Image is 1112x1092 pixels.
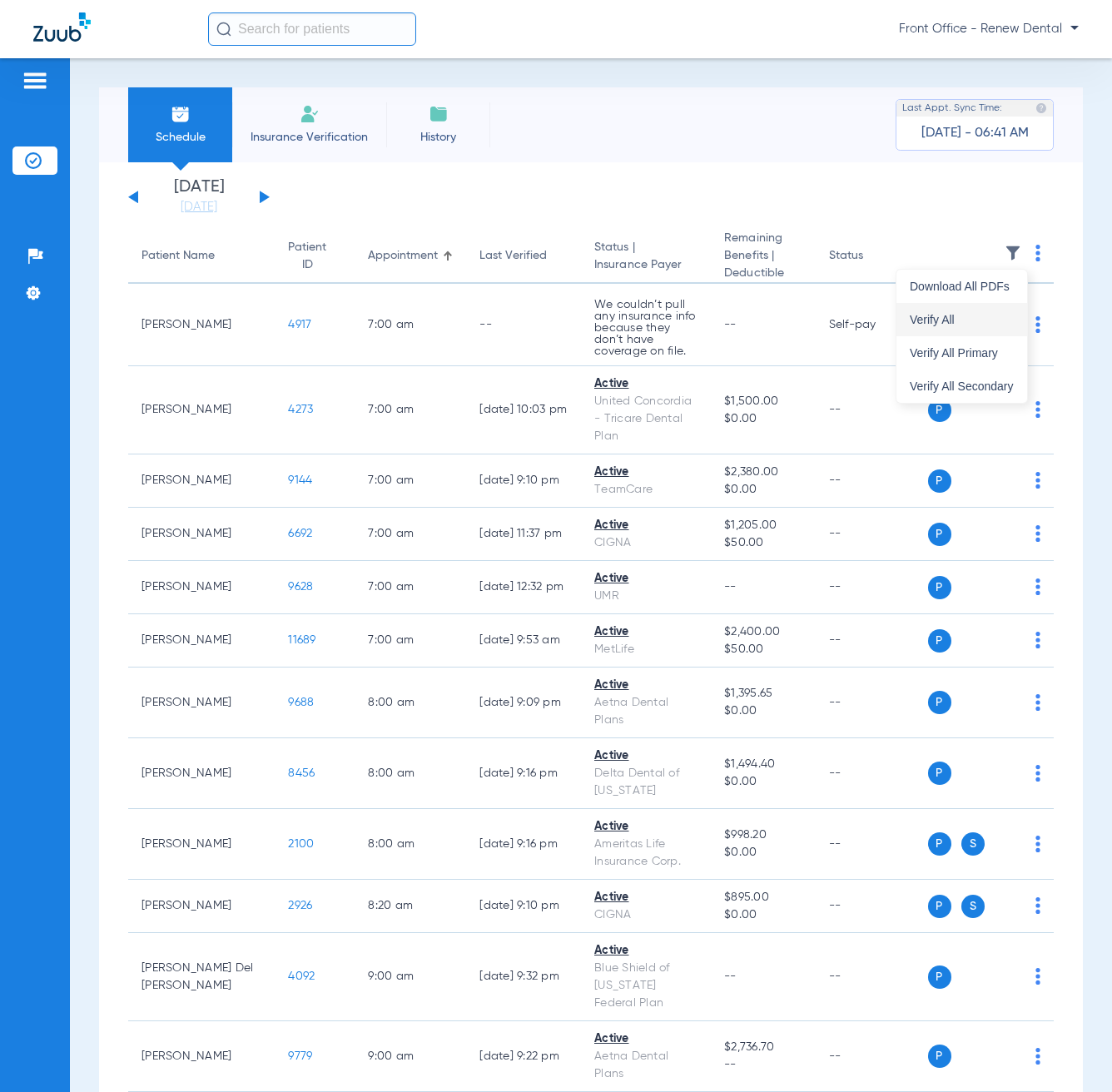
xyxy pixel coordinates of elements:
span: Download All PDFs [910,280,1014,292]
span: Verify All Secondary [910,380,1014,392]
iframe: Chat Widget [1029,1012,1112,1092]
span: Verify All Primary [910,347,1014,359]
span: Verify All [910,314,1014,325]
